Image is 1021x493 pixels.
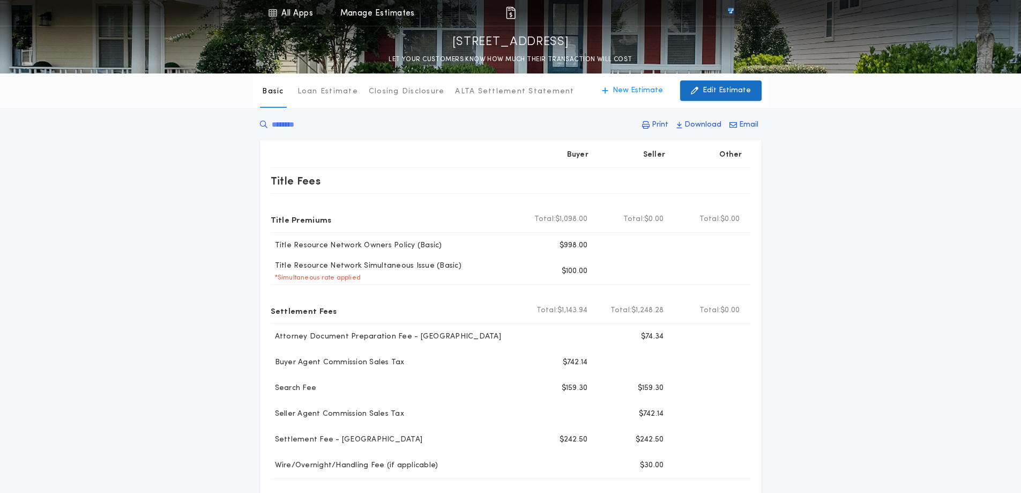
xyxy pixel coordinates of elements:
p: Search Fee [271,383,317,394]
p: ALTA Settlement Statement [455,86,574,97]
p: LET YOUR CUSTOMERS KNOW HOW MUCH THEIR TRANSACTION WILL COST [389,54,632,65]
p: $242.50 [560,435,588,445]
p: Title Fees [271,172,321,189]
span: $1,248.28 [631,305,664,316]
p: Title Resource Network Simultaneous Issue (Basic) [271,261,461,271]
p: Seller Agent Commission Sales Tax [271,409,404,420]
b: Total: [699,305,721,316]
b: Total: [536,305,558,316]
p: Print [652,120,668,130]
button: Email [726,115,762,135]
button: Edit Estimate [680,80,762,101]
b: Total: [534,214,556,225]
span: $0.00 [644,214,664,225]
span: $1,098.00 [555,214,587,225]
p: [STREET_ADDRESS] [452,34,569,51]
p: * Simultaneous rate applied [271,274,361,282]
p: $100.00 [562,266,588,277]
button: Print [639,115,672,135]
b: Total: [623,214,645,225]
p: $74.34 [641,332,664,342]
p: $998.00 [560,240,588,251]
p: Title Resource Network Owners Policy (Basic) [271,240,442,251]
span: $0.00 [720,305,740,316]
b: Total: [699,214,721,225]
p: Settlement Fee - [GEOGRAPHIC_DATA] [271,435,423,445]
p: Title Premiums [271,211,332,228]
p: Seller [643,150,666,160]
p: Download [684,120,721,130]
p: Basic [262,86,284,97]
p: Loan Estimate [297,86,358,97]
p: Attorney Document Preparation Fee - [GEOGRAPHIC_DATA] [271,332,501,342]
p: $159.30 [638,383,664,394]
p: $742.14 [563,357,588,368]
p: $30.00 [640,460,664,471]
p: $159.30 [562,383,588,394]
button: Download [673,115,725,135]
b: Total: [610,305,632,316]
img: img [504,6,517,19]
p: Buyer Agent Commission Sales Tax [271,357,405,368]
p: $742.14 [639,409,664,420]
p: Closing Disclosure [369,86,445,97]
img: vs-icon [708,8,753,18]
p: Wire/Overnight/Handling Fee (if applicable) [271,460,438,471]
p: Settlement Fees [271,302,337,319]
p: Other [719,150,742,160]
p: Edit Estimate [703,85,751,96]
span: $0.00 [720,214,740,225]
p: New Estimate [613,85,663,96]
span: $1,143.94 [557,305,587,316]
button: New Estimate [591,80,674,101]
p: Email [739,120,758,130]
p: Buyer [567,150,588,160]
p: $242.50 [636,435,664,445]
